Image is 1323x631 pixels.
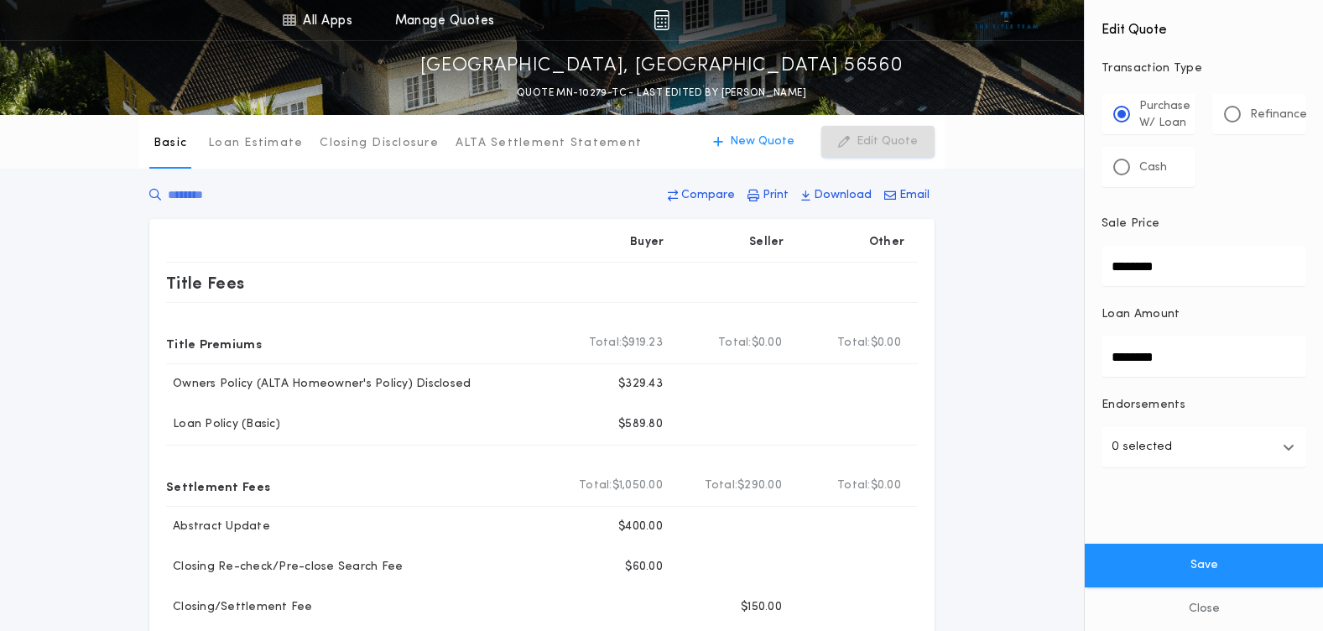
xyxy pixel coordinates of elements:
p: Download [814,187,872,204]
p: Edit Quote [857,133,918,150]
p: Closing Re-check/Pre-close Search Fee [166,559,403,576]
p: QUOTE MN-10279-TC - LAST EDITED BY [PERSON_NAME] [517,85,806,102]
p: $589.80 [618,416,663,433]
button: Print [742,180,794,211]
button: 0 selected [1102,427,1306,467]
b: Total: [837,335,871,352]
h4: Edit Quote [1102,10,1306,40]
button: Email [879,180,935,211]
p: Other [869,234,904,251]
p: Cash [1139,159,1167,176]
span: $919.23 [622,335,663,352]
span: $0.00 [871,335,901,352]
button: Close [1085,587,1323,631]
p: Endorsements [1102,397,1306,414]
p: Sale Price [1102,216,1159,232]
button: Save [1085,544,1323,587]
p: Refinance [1250,107,1307,123]
button: New Quote [696,126,811,158]
input: Sale Price [1102,246,1306,286]
p: Owners Policy (ALTA Homeowner's Policy) Disclosed [166,376,471,393]
b: Total: [837,477,871,494]
p: $150.00 [741,599,782,616]
p: [GEOGRAPHIC_DATA], [GEOGRAPHIC_DATA] 56560 [420,53,904,80]
b: Total: [579,477,612,494]
p: Loan Policy (Basic) [166,416,280,433]
p: Transaction Type [1102,60,1306,77]
p: Buyer [630,234,664,251]
p: $400.00 [618,519,663,535]
p: Closing Disclosure [320,135,439,152]
p: Compare [681,187,735,204]
p: Loan Estimate [208,135,303,152]
p: Settlement Fees [166,472,270,499]
p: 0 selected [1112,437,1172,457]
button: Edit Quote [821,126,935,158]
p: Print [763,187,789,204]
p: $60.00 [625,559,663,576]
b: Total: [705,477,738,494]
p: Purchase W/ Loan [1139,98,1190,132]
b: Total: [589,335,622,352]
p: Abstract Update [166,519,270,535]
p: ALTA Settlement Statement [456,135,642,152]
img: img [654,10,669,30]
p: Title Fees [166,269,245,296]
img: vs-icon [975,12,1038,29]
button: Compare [663,180,740,211]
p: Email [899,187,930,204]
p: New Quote [730,133,794,150]
span: $0.00 [752,335,782,352]
button: Download [796,180,877,211]
p: Closing/Settlement Fee [166,599,313,616]
span: $0.00 [871,477,901,494]
p: Title Premiums [166,330,262,357]
b: Total: [718,335,752,352]
p: Seller [749,234,784,251]
input: Loan Amount [1102,336,1306,377]
span: $290.00 [737,477,782,494]
span: $1,050.00 [612,477,663,494]
p: Loan Amount [1102,306,1180,323]
p: Basic [154,135,187,152]
p: $329.43 [618,376,663,393]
